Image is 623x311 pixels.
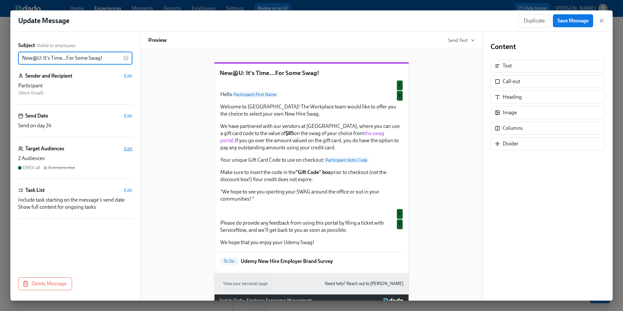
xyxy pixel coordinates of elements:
[397,81,403,90] div: Used by EMEA all audience
[220,208,403,214] div: E
[220,278,271,289] button: View your personal page
[220,90,403,203] div: HelloParticipant:First Name Welcome to [GEOGRAPHIC_DATA]! The Workplace team would like to offer ...
[36,43,76,49] span: Visible to employees
[491,91,605,104] div: Heading
[503,93,522,101] div: Heading
[503,109,517,116] div: Image
[23,165,40,171] div: EMEA all
[18,155,132,162] div: 2 Audiences
[220,80,403,85] div: E
[503,125,523,132] div: Columns
[397,91,403,101] div: Used by EMEA all audience
[397,209,403,219] div: Used by EMEA all audience
[491,122,605,135] div: Columns
[124,73,132,79] button: Edit
[18,196,132,204] div: Include task starting on the message's send date
[325,280,403,287] a: Need help? Reach out to [PERSON_NAME]
[48,165,75,171] div: Everyone else
[503,78,520,85] div: Call-out
[220,259,238,264] span: To Do
[557,18,589,24] span: Save Message
[18,122,132,129] div: Send on day 24
[220,219,403,247] div: Please do provide any feedback from using this portal by filing a ticket with ServiceNow, and we'...
[18,187,132,219] div: Task ListEditInclude task starting on the message's send dateShow full content for ongoing tasks
[491,106,605,119] div: Image
[524,18,545,24] span: Duplicate
[491,42,605,52] h4: Content
[18,112,132,137] div: Send DateEditSend on day 24
[220,69,403,77] p: New@U: It's Time...For Some Swag!
[18,16,69,26] h1: Update Message
[18,82,132,89] div: Participant
[123,56,128,61] svg: Insert text variable
[503,62,512,69] div: Text
[18,90,43,96] span: ( Work Email )
[25,112,48,119] h6: Send Date
[553,14,593,27] button: Save Message
[18,277,72,290] button: Delete Message
[25,145,64,152] h6: Target Audiences
[24,280,67,287] span: Delete Message
[148,37,167,44] h6: Preview
[397,219,403,229] div: Used by EMEA all audience
[124,187,132,193] button: Edit
[491,59,605,72] div: Text
[241,258,333,265] p: Udemy New Hire Employer Brand Survey
[18,42,35,49] label: Subject
[18,204,132,211] div: Show full content for ongoing tasks
[18,145,132,179] div: Target AudiencesEdit2 AudiencesEMEA allEveryone else
[384,298,403,303] img: Dado
[18,72,132,105] div: Sender and RecipientEditParticipant (Work Email)
[25,72,72,80] h6: Sender and Recipient
[124,145,132,152] button: Edit
[518,14,550,27] button: Duplicate
[220,297,311,304] div: Sent by Dado - Employee Experience Management
[124,113,132,119] button: Edit
[503,140,519,147] div: Divider
[223,280,268,287] span: View your personal page
[448,37,475,44] button: Send Test
[25,187,45,194] h6: Task List
[491,137,605,150] div: Divider
[491,75,605,88] div: Call-out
